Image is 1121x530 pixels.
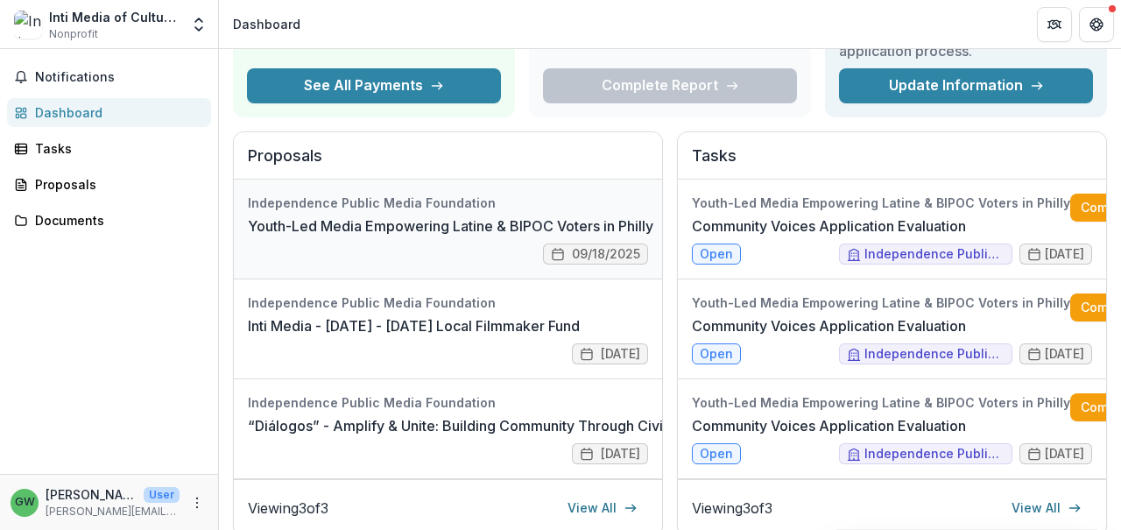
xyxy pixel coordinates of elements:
button: Partners [1037,7,1072,42]
a: Community Voices Application Evaluation [692,315,966,336]
a: View All [1001,494,1092,522]
nav: breadcrumb [226,11,307,37]
h2: Tasks [692,146,1092,180]
div: Documents [35,211,197,230]
div: Dashboard [233,15,300,33]
div: Dashboard [35,103,197,122]
p: Viewing 3 of 3 [248,498,328,519]
button: Get Help [1079,7,1114,42]
button: Notifications [7,63,211,91]
a: Proposals [7,170,211,199]
a: Community Voices Application Evaluation [692,415,966,436]
a: Dashboard [7,98,211,127]
a: Tasks [7,134,211,163]
a: Inti Media - [DATE] - [DATE] Local Filmmaker Fund [248,315,580,336]
a: Youth-Led Media Empowering Latine & BIPOC Voters in Philly [248,216,653,237]
a: Documents [7,206,211,235]
p: [PERSON_NAME] [46,485,137,504]
div: Inti Media of CultureTrust [GEOGRAPHIC_DATA] [49,8,180,26]
button: More [187,492,208,513]
h2: Proposals [248,146,648,180]
div: Tasks [35,139,197,158]
span: Nonprofit [49,26,98,42]
button: See All Payments [247,68,501,103]
p: Viewing 3 of 3 [692,498,772,519]
img: Inti Media of CultureTrust Greater Philadelphia [14,11,42,39]
p: User [144,487,180,503]
a: Community Voices Application Evaluation [692,216,966,237]
button: Open entity switcher [187,7,211,42]
span: Notifications [35,70,204,85]
div: Gabriela Watson-Burkett [15,497,35,508]
div: Proposals [35,175,197,194]
a: View All [557,494,648,522]
p: [PERSON_NAME][EMAIL_ADDRESS][DOMAIN_NAME] [46,504,180,519]
a: “Diálogos” - Amplify & Unite: Building Community Through Civic Engagement [248,415,758,436]
a: Update Information [839,68,1093,103]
